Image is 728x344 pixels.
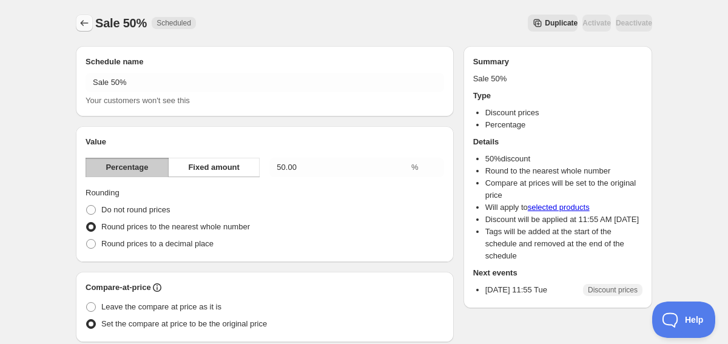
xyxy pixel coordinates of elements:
[86,282,151,294] h2: Compare-at-price
[485,177,642,201] li: Compare at prices will be set to the original price
[485,226,642,262] li: Tags will be added at the start of the schedule and removed at the end of the schedule
[168,158,260,177] button: Fixed amount
[528,203,590,212] a: selected products
[86,96,190,105] span: Your customers won't see this
[101,239,214,248] span: Round prices to a decimal place
[473,90,642,102] h2: Type
[588,285,638,295] span: Discount prices
[473,56,642,68] h2: Summary
[485,107,642,119] li: Discount prices
[545,18,578,28] span: Duplicate
[473,136,642,148] h2: Details
[76,15,93,32] button: Schedules
[528,15,578,32] button: Secondary action label
[106,161,148,174] span: Percentage
[485,165,642,177] li: Round to the nearest whole number
[473,267,642,279] h2: Next events
[485,284,547,296] p: [DATE] 11:55 Tue
[411,163,419,172] span: %
[101,319,267,328] span: Set the compare at price to be the original price
[485,201,642,214] li: Will apply to
[86,136,444,148] h2: Value
[485,214,642,226] li: Discount will be applied at 11:55 AM [DATE]
[485,119,642,131] li: Percentage
[101,205,170,214] span: Do not round prices
[652,302,716,338] iframe: Toggle Customer Support
[95,16,147,30] span: Sale 50%
[86,158,169,177] button: Percentage
[485,153,642,165] li: 50 % discount
[101,302,221,311] span: Leave the compare at price as it is
[188,161,240,174] span: Fixed amount
[473,73,642,85] p: Sale 50%
[86,188,120,197] span: Rounding
[157,18,191,28] span: Scheduled
[101,222,250,231] span: Round prices to the nearest whole number
[86,56,444,68] h2: Schedule name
